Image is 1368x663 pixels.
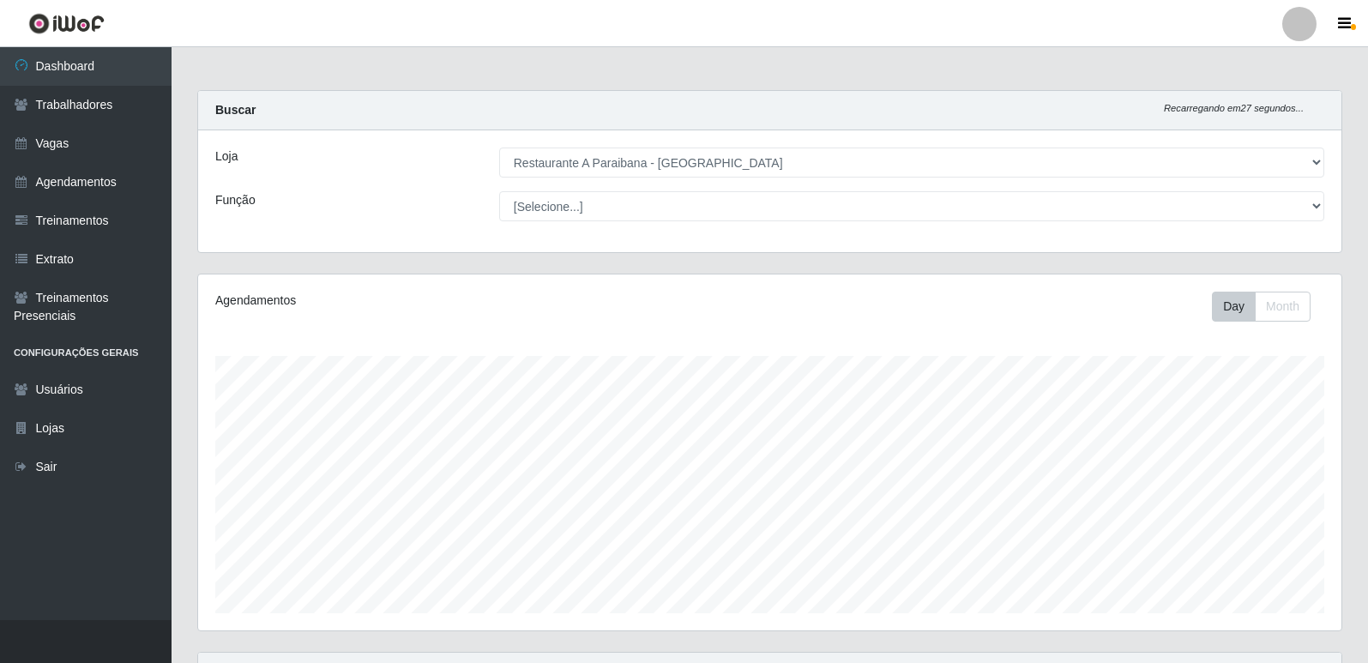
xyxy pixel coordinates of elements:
div: First group [1212,292,1311,322]
div: Toolbar with button groups [1212,292,1324,322]
button: Month [1255,292,1311,322]
button: Day [1212,292,1256,322]
label: Função [215,191,256,209]
img: CoreUI Logo [28,13,105,34]
div: Agendamentos [215,292,662,310]
strong: Buscar [215,103,256,117]
label: Loja [215,148,238,166]
i: Recarregando em 27 segundos... [1164,103,1304,113]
